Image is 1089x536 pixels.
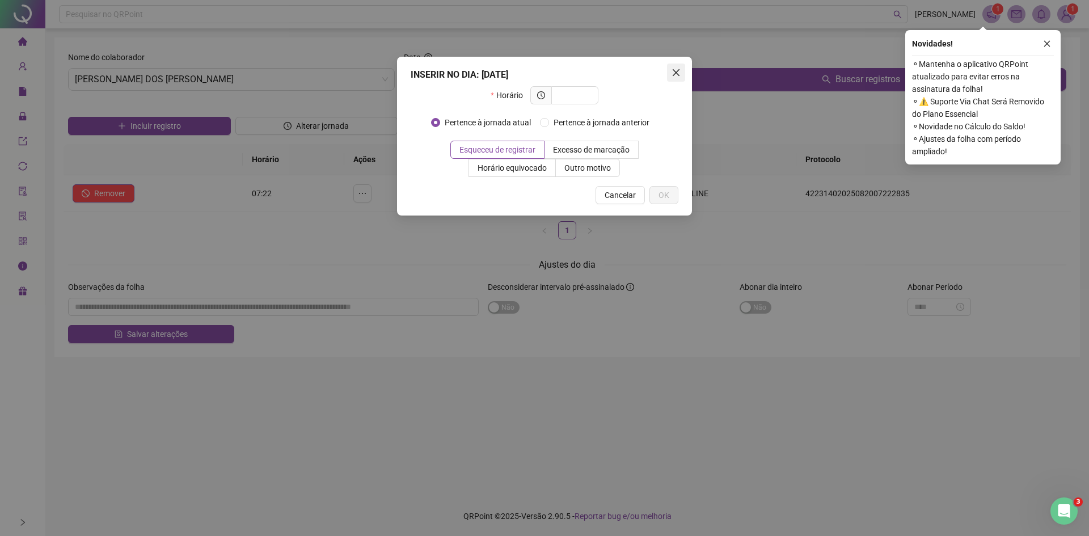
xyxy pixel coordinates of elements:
button: Cancelar [596,186,645,204]
div: INSERIR NO DIA : [DATE] [411,68,678,82]
iframe: Intercom live chat [1050,497,1078,525]
span: Outro motivo [564,163,611,172]
span: Pertence à jornada anterior [549,116,654,129]
span: Excesso de marcação [553,145,630,154]
span: Novidades ! [912,37,953,50]
span: Horário equivocado [478,163,547,172]
span: ⚬ Novidade no Cálculo do Saldo! [912,120,1054,133]
span: Cancelar [605,189,636,201]
span: ⚬ Ajustes da folha com período ampliado! [912,133,1054,158]
span: close [672,68,681,77]
span: 3 [1074,497,1083,507]
span: ⚬ Mantenha o aplicativo QRPoint atualizado para evitar erros na assinatura da folha! [912,58,1054,95]
label: Horário [491,86,530,104]
span: Pertence à jornada atual [440,116,535,129]
button: OK [649,186,678,204]
span: ⚬ ⚠️ Suporte Via Chat Será Removido do Plano Essencial [912,95,1054,120]
button: Close [667,64,685,82]
span: clock-circle [537,91,545,99]
span: close [1043,40,1051,48]
span: Esqueceu de registrar [459,145,535,154]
